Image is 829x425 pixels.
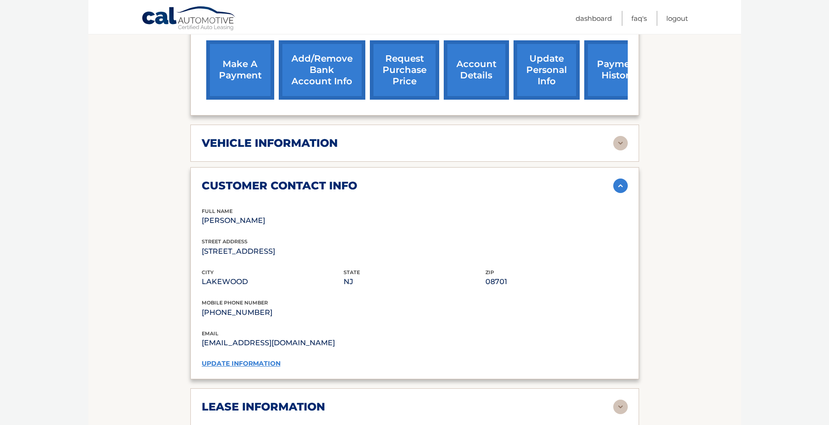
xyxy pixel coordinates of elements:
p: [PHONE_NUMBER] [202,306,628,319]
p: [STREET_ADDRESS] [202,245,344,258]
span: mobile phone number [202,299,268,306]
a: update personal info [514,40,580,100]
img: accordion-rest.svg [613,400,628,414]
img: accordion-rest.svg [613,136,628,150]
h2: lease information [202,400,325,414]
span: zip [485,269,494,275]
span: street address [202,238,247,245]
p: [PERSON_NAME] [202,214,344,227]
a: update information [202,359,281,367]
p: LAKEWOOD [202,275,344,288]
a: account details [444,40,509,100]
a: Logout [666,11,688,26]
img: accordion-active.svg [613,179,628,193]
span: email [202,330,218,337]
a: payment history [584,40,652,100]
span: state [344,269,360,275]
a: request purchase price [370,40,439,100]
p: 08701 [485,275,627,288]
p: [EMAIL_ADDRESS][DOMAIN_NAME] [202,337,415,349]
span: city [202,269,213,275]
a: FAQ's [631,11,647,26]
a: Dashboard [576,11,612,26]
h2: vehicle information [202,136,338,150]
h2: customer contact info [202,179,357,193]
a: make a payment [206,40,274,100]
a: Add/Remove bank account info [279,40,365,100]
a: Cal Automotive [141,6,237,32]
span: full name [202,208,233,214]
p: NJ [344,275,485,288]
